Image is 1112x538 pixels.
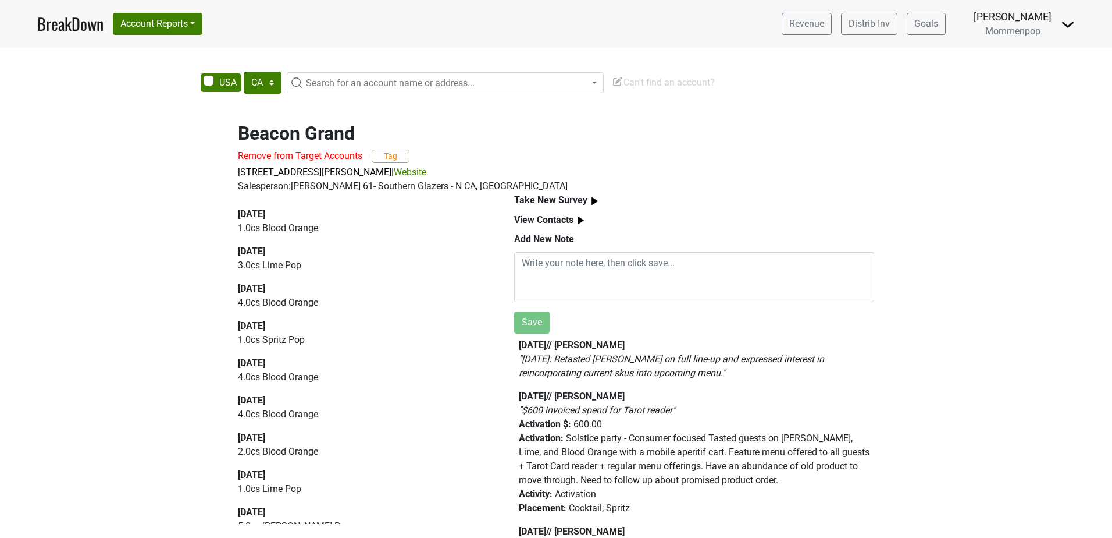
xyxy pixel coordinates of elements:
[519,501,869,515] div: Cocktail; Spritz
[238,259,487,272] p: 3.0 cs Lime Pop
[519,339,625,351] b: [DATE] // [PERSON_NAME]
[238,165,874,179] p: |
[514,214,573,225] b: View Contacts
[238,408,487,422] p: 4.0 cs Blood Orange
[238,319,487,333] div: [DATE]
[238,505,487,519] div: [DATE]
[238,394,487,408] div: [DATE]
[974,9,1052,24] div: [PERSON_NAME]
[238,333,487,347] p: 1.0 cs Spritz Pop
[782,13,832,35] a: Revenue
[612,77,715,88] span: Can't find an account?
[519,489,553,500] b: Activity :
[514,194,587,206] b: Take New Survey
[238,519,487,533] p: 5.0 cs [PERSON_NAME] Pop
[238,245,487,259] div: [DATE]
[841,13,897,35] a: Distrib Inv
[573,213,588,228] img: arrow_right.svg
[238,282,487,296] div: [DATE]
[238,179,874,193] div: Salesperson: [PERSON_NAME] 61- Southern Glazers - N CA, [GEOGRAPHIC_DATA]
[519,431,869,487] div: Solstice party - Consumer focused Tasted guests on [PERSON_NAME], Lime, and Blood Orange with a m...
[238,122,874,144] h2: Beacon Grand
[907,13,946,35] a: Goals
[238,431,487,445] div: [DATE]
[238,468,487,482] div: [DATE]
[519,487,869,501] div: Activation
[519,405,675,416] em: " $600 invoiced spend for Tarot reader "
[519,391,625,402] b: [DATE] // [PERSON_NAME]
[1061,17,1075,31] img: Dropdown Menu
[612,76,623,87] img: Edit
[238,370,487,384] p: 4.0 cs Blood Orange
[113,13,202,35] button: Account Reports
[514,233,574,245] b: Add New Note
[238,296,487,310] p: 4.0 cs Blood Orange
[306,77,475,89] span: Search for an account name or address...
[519,502,566,514] b: Placement :
[519,526,625,537] b: [DATE] // [PERSON_NAME]
[519,419,571,430] b: Activation $ :
[238,482,487,496] p: 1.0 cs Lime Pop
[238,207,487,221] div: [DATE]
[238,150,362,161] span: Remove from Target Accounts
[238,221,487,235] p: 1.0 cs Blood Orange
[394,167,426,178] a: Website
[238,167,391,178] a: [STREET_ADDRESS][PERSON_NAME]
[514,312,550,334] button: Save
[519,417,869,431] div: 600.00
[372,150,409,163] button: Tag
[238,356,487,370] div: [DATE]
[587,194,602,208] img: arrow_right.svg
[238,445,487,459] p: 2.0 cs Blood Orange
[37,12,104,36] a: BreakDown
[985,26,1040,37] span: Mommenpop
[519,353,824,378] em: " [DATE]: Retasted [PERSON_NAME] on full line-up and expressed interest in reincorporating curren...
[519,433,564,444] b: Activation :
